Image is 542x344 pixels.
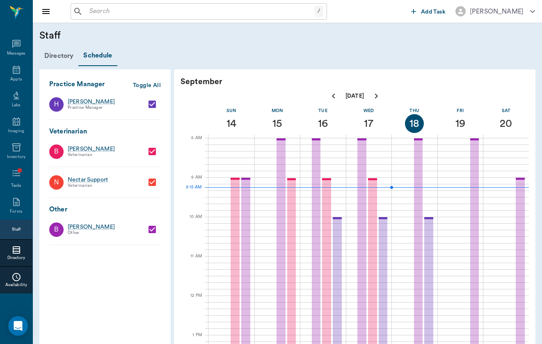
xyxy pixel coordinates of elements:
div: Mon [254,104,300,117]
div: 16 [313,114,332,133]
div: Inventory [7,154,25,160]
div: N [49,175,64,190]
div: 15 [268,114,286,133]
button: [PERSON_NAME] [449,4,542,19]
div: H [49,97,64,112]
div: Forms [10,209,22,215]
h5: Staff [39,29,255,42]
div: Sat [483,104,529,117]
button: Previous page [325,88,342,104]
div: [PERSON_NAME] [470,7,524,16]
a: Nectar Support [68,176,137,184]
div: Sun [208,104,254,117]
div: Tasks [11,183,21,189]
div: 20 [496,114,515,133]
a: Directory [39,46,78,66]
div: 10 AM [181,213,202,221]
p: Practice Manager [49,79,154,89]
p: Veterinarian [49,126,154,136]
div: Thu [391,104,437,117]
a: Schedule [78,46,117,66]
div: 8 AM [181,134,202,142]
div: 12 PM [181,291,202,300]
button: Add Task [408,4,449,19]
div: B [49,144,64,159]
button: Toggle All [130,78,164,93]
div: Practice Manager [68,104,137,111]
p: Other [49,204,154,214]
div: 9 AM [181,173,202,181]
div: Fri [437,104,483,117]
div: Staff [12,227,21,233]
div: Messages [7,50,26,57]
div: Appts [10,76,22,83]
div: Veterinarian [68,182,137,189]
button: Close drawer [38,3,54,20]
div: Veterinarian [68,151,137,158]
div: 19 [451,114,470,133]
div: 17 [359,114,378,133]
div: 18 [405,114,424,133]
div: September [181,76,529,88]
div: Tue [300,104,346,117]
div: Wed [346,104,392,117]
a: [PERSON_NAME] [68,98,137,106]
div: 1 PM [181,331,202,339]
button: [DATE] [342,89,368,103]
div: B [49,222,64,237]
div: Imaging [8,128,24,134]
div: Labs [12,102,21,108]
div: 14 [222,114,241,133]
input: Search [86,6,314,17]
a: [PERSON_NAME] [68,145,137,153]
div: Open Intercom Messenger [8,316,28,336]
a: [PERSON_NAME] [68,223,137,231]
div: 11 AM [181,252,202,260]
button: Next page [368,88,384,104]
div: Other [68,229,137,236]
div: / [314,6,323,17]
